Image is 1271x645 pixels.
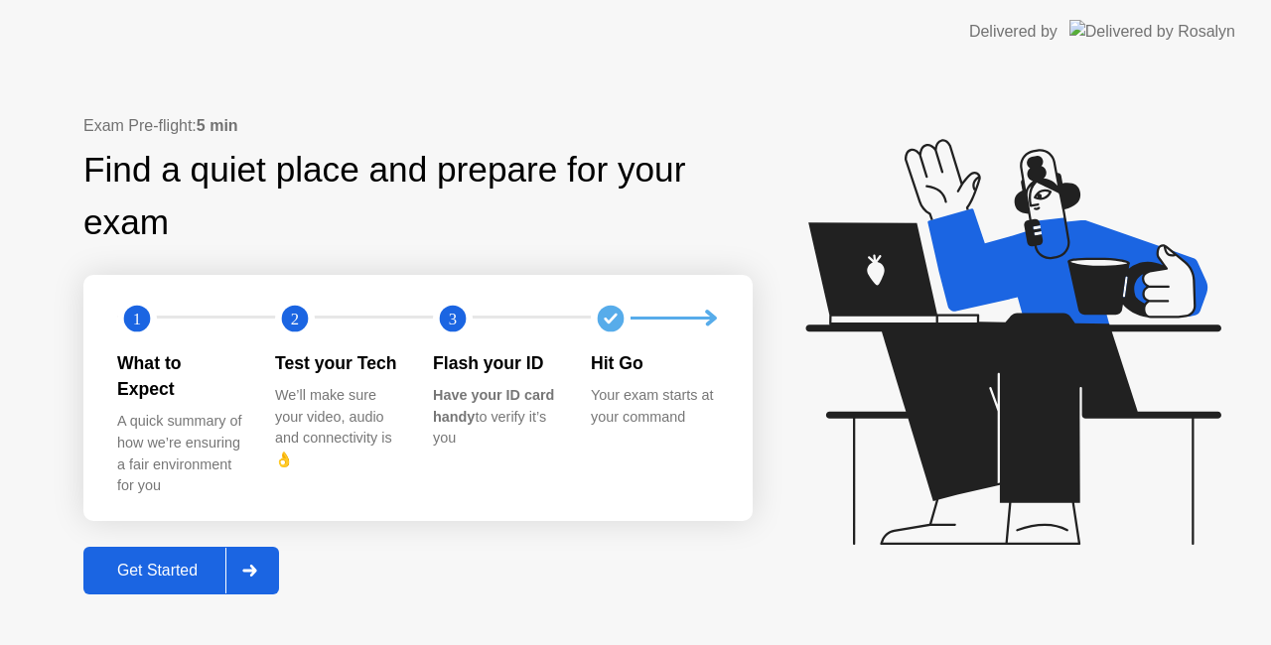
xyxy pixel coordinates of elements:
b: Have your ID card handy [433,387,554,425]
div: Exam Pre-flight: [83,114,753,138]
div: Find a quiet place and prepare for your exam [83,144,753,249]
button: Get Started [83,547,279,594]
div: Your exam starts at your command [591,385,717,428]
text: 1 [133,309,141,327]
div: A quick summary of how we’re ensuring a fair environment for you [117,411,243,496]
img: Delivered by Rosalyn [1069,20,1235,43]
div: We’ll make sure your video, audio and connectivity is 👌 [275,385,401,470]
text: 2 [291,309,299,327]
div: Hit Go [591,350,717,376]
div: to verify it’s you [433,385,559,450]
b: 5 min [197,117,238,134]
div: Get Started [89,562,225,580]
div: Test your Tech [275,350,401,376]
div: Delivered by [969,20,1058,44]
div: What to Expect [117,350,243,403]
text: 3 [449,309,457,327]
div: Flash your ID [433,350,559,376]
